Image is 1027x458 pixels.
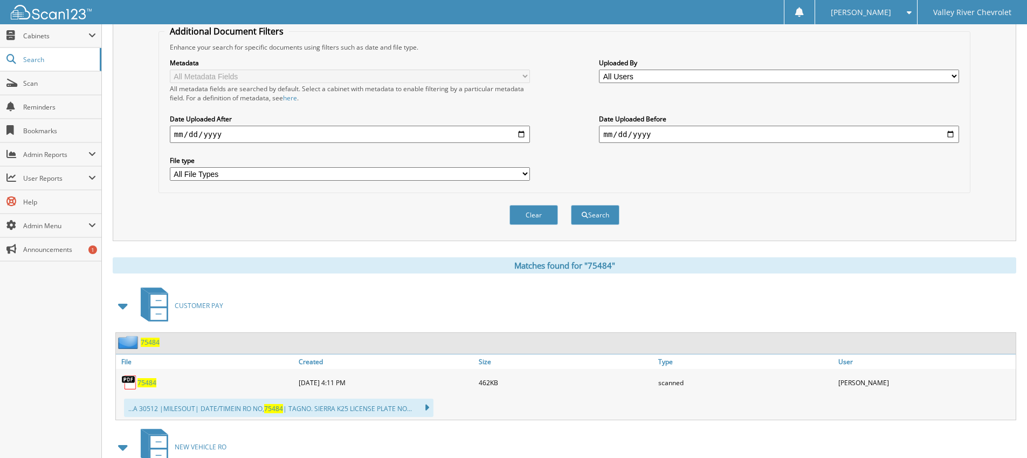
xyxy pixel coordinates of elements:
span: NEW VEHICLE RO [175,442,226,452]
span: Valley River Chevrolet [933,9,1011,16]
span: Cabinets [23,31,88,40]
span: Bookmarks [23,126,96,135]
a: File [116,354,296,369]
div: 462KB [476,372,656,393]
span: Search [23,55,94,64]
span: Admin Menu [23,221,88,230]
span: Help [23,197,96,207]
a: 75484 [141,338,160,347]
span: Admin Reports [23,150,88,159]
div: Enhance your search for specific documents using filters such as date and file type. [164,43,964,52]
legend: Additional Document Filters [164,25,289,37]
span: 75484 [264,404,283,413]
div: [PERSON_NAME] [836,372,1016,393]
label: Date Uploaded Before [599,114,959,124]
div: [DATE] 4:11 PM [296,372,476,393]
a: CUSTOMER PAY [134,284,223,327]
img: scan123-logo-white.svg [11,5,92,19]
a: User [836,354,1016,369]
div: All metadata fields are searched by default. Select a cabinet with metadata to enable filtering b... [170,84,530,102]
label: Metadata [170,58,530,67]
span: Scan [23,79,96,88]
button: Clear [509,205,558,225]
a: Size [476,354,656,369]
div: scanned [656,372,836,393]
img: folder2.png [118,336,141,349]
span: Reminders [23,102,96,112]
span: [PERSON_NAME] [831,9,891,16]
input: start [170,126,530,143]
span: CUSTOMER PAY [175,301,223,310]
div: Matches found for "75484" [113,257,1016,274]
label: Uploaded By [599,58,959,67]
div: ...A 30512 |MILESOUT| DATE/TIMEIN RO NO, | TAGNO. SIERRA K25 LICENSE PLATE NO... [124,399,433,417]
img: PDF.png [121,374,137,391]
span: Announcements [23,245,96,254]
a: 75484 [137,378,156,387]
a: Type [656,354,836,369]
a: here [283,93,297,102]
div: 1 [88,245,97,254]
label: File type [170,156,530,165]
span: User Reports [23,174,88,183]
label: Date Uploaded After [170,114,530,124]
button: Search [571,205,619,225]
input: end [599,126,959,143]
a: Created [296,354,476,369]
